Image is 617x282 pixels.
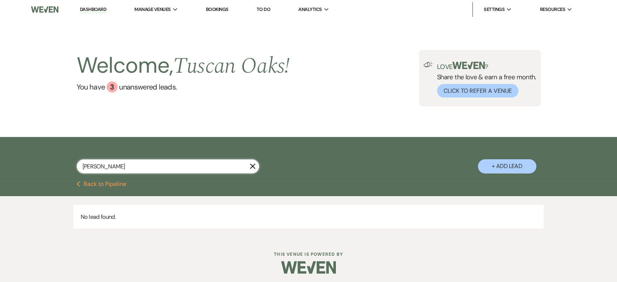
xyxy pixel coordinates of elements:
button: + Add Lead [478,159,536,174]
span: Resources [540,6,565,13]
span: Analytics [298,6,322,13]
p: No lead found. [73,205,544,229]
button: Click to Refer a Venue [437,84,518,98]
input: Search by name, event date, email address or phone number [77,159,259,174]
div: 3 [107,81,118,92]
img: weven-logo-green.svg [452,62,485,69]
h2: Welcome, [77,50,290,81]
img: Weven Logo [281,255,336,280]
img: Weven Logo [31,2,59,17]
a: To Do [257,6,270,12]
button: Back to Pipeline [77,181,127,187]
div: Share the love & earn a free month. [433,62,536,98]
p: Love ? [437,62,536,70]
span: Tuscan Oaks ! [173,49,290,83]
a: Dashboard [80,6,106,13]
a: Bookings [206,6,229,12]
span: Manage Venues [134,6,170,13]
img: loud-speaker-illustration.svg [424,62,433,68]
span: Settings [484,6,505,13]
a: You have 3 unanswered leads. [77,81,290,92]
